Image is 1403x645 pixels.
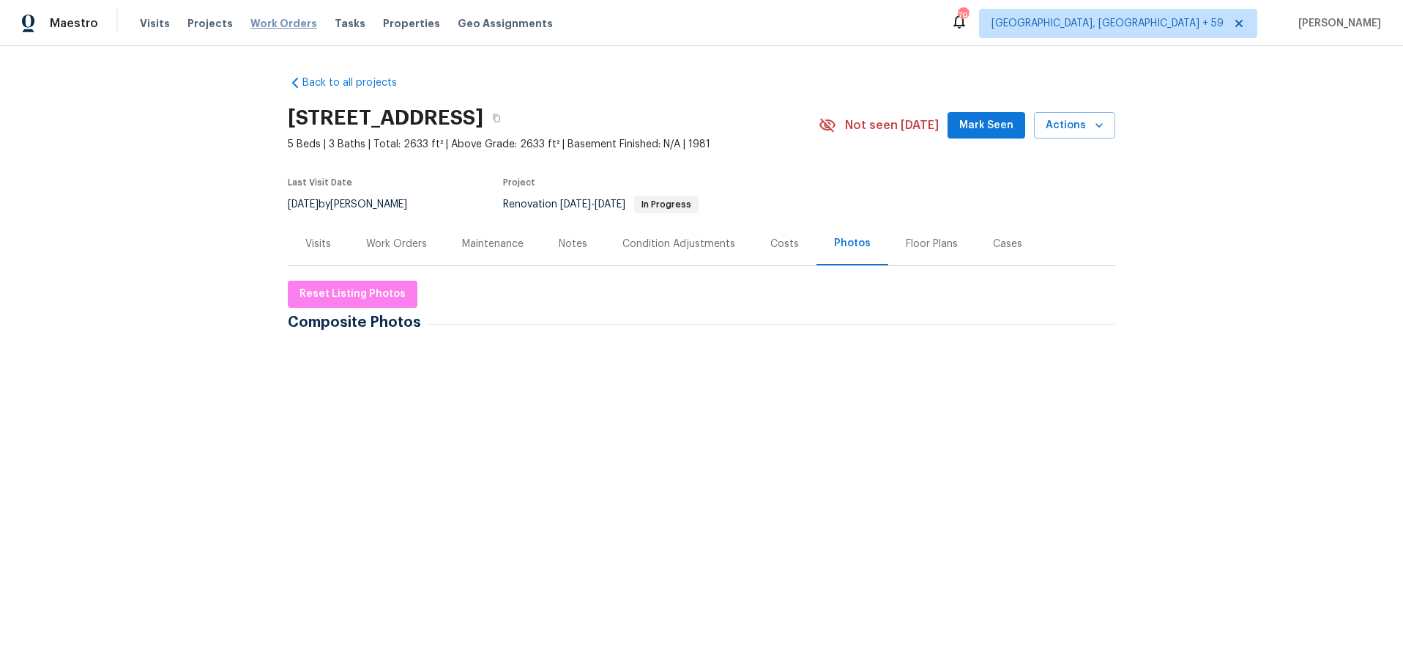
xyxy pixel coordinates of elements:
[559,237,587,251] div: Notes
[636,200,697,209] span: In Progress
[305,237,331,251] div: Visits
[503,178,535,187] span: Project
[834,236,871,251] div: Photos
[959,117,1013,135] span: Mark Seen
[366,237,427,251] div: Work Orders
[770,237,799,251] div: Costs
[140,16,170,31] span: Visits
[906,237,958,251] div: Floor Plans
[991,16,1224,31] span: [GEOGRAPHIC_DATA], [GEOGRAPHIC_DATA] + 59
[50,16,98,31] span: Maestro
[595,199,625,210] span: [DATE]
[288,178,352,187] span: Last Visit Date
[335,18,365,29] span: Tasks
[958,9,968,23] div: 793
[560,199,625,210] span: -
[1046,117,1104,135] span: Actions
[187,16,233,31] span: Projects
[288,75,428,90] a: Back to all projects
[1292,16,1381,31] span: [PERSON_NAME]
[483,105,510,131] button: Copy Address
[383,16,440,31] span: Properties
[462,237,524,251] div: Maintenance
[458,16,553,31] span: Geo Assignments
[288,281,417,308] button: Reset Listing Photos
[993,237,1022,251] div: Cases
[560,199,591,210] span: [DATE]
[845,118,939,133] span: Not seen [DATE]
[1034,112,1115,139] button: Actions
[288,315,428,330] span: Composite Photos
[622,237,735,251] div: Condition Adjustments
[250,16,317,31] span: Work Orders
[299,285,406,303] span: Reset Listing Photos
[288,137,819,152] span: 5 Beds | 3 Baths | Total: 2633 ft² | Above Grade: 2633 ft² | Basement Finished: N/A | 1981
[288,196,425,213] div: by [PERSON_NAME]
[288,199,319,210] span: [DATE]
[503,199,699,210] span: Renovation
[288,111,483,125] h2: [STREET_ADDRESS]
[948,112,1025,139] button: Mark Seen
